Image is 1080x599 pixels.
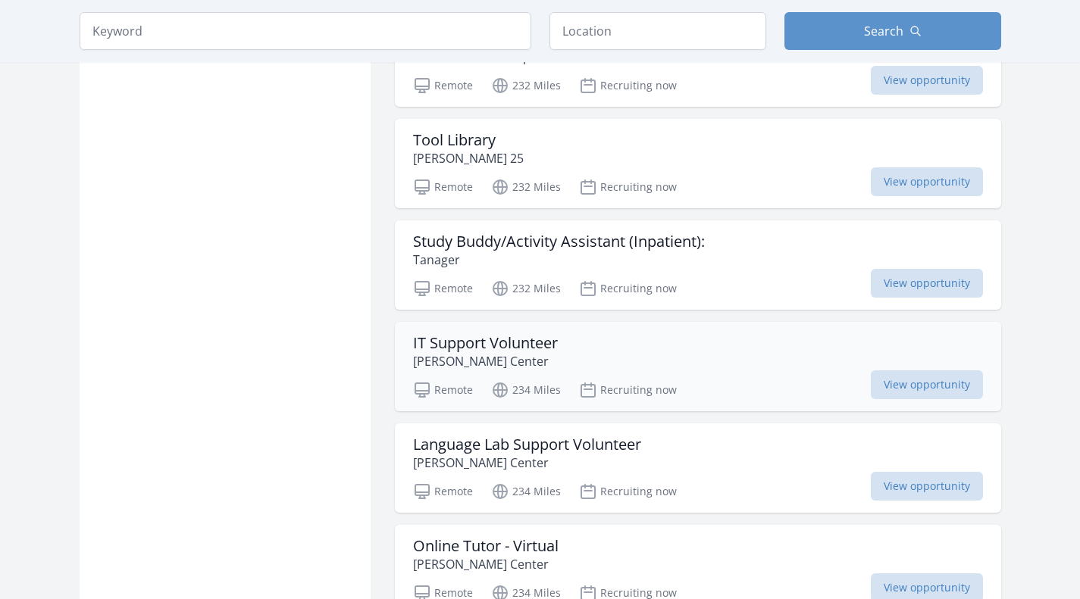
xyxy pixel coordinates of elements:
[413,232,705,251] h3: Study Buddy/Activity Assistant (Inpatient):
[871,167,983,196] span: View opportunity
[579,482,677,501] p: Recruiting now
[413,482,473,501] p: Remote
[395,423,1001,513] a: Language Lab Support Volunteer [PERSON_NAME] Center Remote 234 Miles Recruiting now View opportunity
[579,279,677,298] p: Recruiting now
[413,178,473,196] p: Remote
[413,537,559,555] h3: Online Tutor - Virtual
[413,149,524,167] p: [PERSON_NAME] 25
[549,12,766,50] input: Location
[491,482,561,501] p: 234 Miles
[413,76,473,95] p: Remote
[413,334,558,352] h3: IT Support Volunteer
[864,22,903,40] span: Search
[579,76,677,95] p: Recruiting now
[413,435,641,454] h3: Language Lab Support Volunteer
[871,269,983,298] span: View opportunity
[491,178,561,196] p: 232 Miles
[413,555,559,573] p: [PERSON_NAME] Center
[579,178,677,196] p: Recruiting now
[784,12,1001,50] button: Search
[413,251,705,269] p: Tanager
[395,220,1001,310] a: Study Buddy/Activity Assistant (Inpatient): Tanager Remote 232 Miles Recruiting now View opportunity
[395,119,1001,208] a: Tool Library [PERSON_NAME] 25 Remote 232 Miles Recruiting now View opportunity
[413,381,473,399] p: Remote
[491,381,561,399] p: 234 Miles
[413,131,524,149] h3: Tool Library
[871,472,983,501] span: View opportunity
[395,322,1001,411] a: IT Support Volunteer [PERSON_NAME] Center Remote 234 Miles Recruiting now View opportunity
[80,12,531,50] input: Keyword
[491,279,561,298] p: 232 Miles
[491,76,561,95] p: 232 Miles
[413,454,641,472] p: [PERSON_NAME] Center
[579,381,677,399] p: Recruiting now
[871,370,983,399] span: View opportunity
[871,66,983,95] span: View opportunity
[413,352,558,370] p: [PERSON_NAME] Center
[413,279,473,298] p: Remote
